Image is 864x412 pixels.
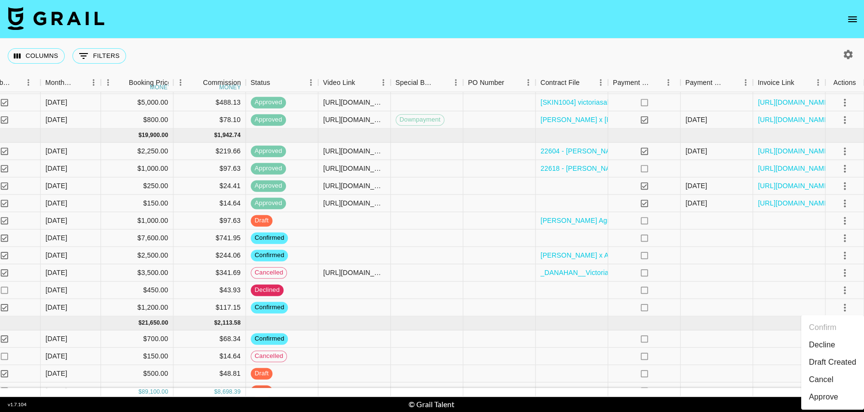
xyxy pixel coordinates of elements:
[449,75,463,90] button: Menu
[836,111,853,128] button: select merge strategy
[396,73,435,92] div: Special Booking Type
[11,76,24,89] button: Sort
[246,73,318,92] div: Status
[45,369,67,378] div: Sep '25
[809,391,838,403] div: Approve
[8,7,104,30] img: Grail Talent
[251,216,272,225] span: draft
[318,73,391,92] div: Video Link
[836,143,853,159] button: select merge strategy
[836,195,853,211] button: select merge strategy
[651,76,664,89] button: Sort
[836,299,853,316] button: select merge strategy
[836,178,853,194] button: select merge strategy
[45,97,67,107] div: Jul '25
[45,334,67,343] div: Sep '25
[251,251,288,260] span: confirmed
[173,160,246,178] div: $97.63
[825,73,864,92] div: Actions
[45,181,67,191] div: Aug '25
[725,76,738,89] button: Sort
[173,299,246,316] div: $117.15
[173,75,188,90] button: Menu
[101,212,173,230] div: $1,000.00
[217,319,241,327] div: 2,113.58
[173,365,246,383] div: $48.81
[8,401,27,408] div: v 1.7.104
[396,115,444,124] span: Downpayment
[173,230,246,247] div: $741.95
[536,73,608,92] div: Contract File
[251,334,288,343] span: confirmed
[251,98,286,107] span: approved
[758,198,831,208] a: [URL][DOMAIN_NAME]
[101,348,173,365] div: $150.00
[173,111,246,129] div: $78.10
[833,73,856,92] div: Actions
[72,48,126,64] button: Show filters
[251,147,286,156] span: approved
[138,388,142,396] div: $
[836,230,853,246] button: select merge strategy
[594,75,608,90] button: Menu
[540,164,756,173] a: 22618 - [PERSON_NAME] [PERSON_NAME] - Lumineux - [DATE].pdf
[45,198,67,208] div: Aug '25
[101,365,173,383] div: $500.00
[173,282,246,299] div: $43.93
[101,330,173,348] div: $700.00
[540,146,750,156] a: 22604 - [PERSON_NAME] [PERSON_NAME] Organics - [DATE].pdf
[323,181,385,191] div: https://www.tiktok.com/@katherynb8_/video/7538194330037603597?_r=1&_t=ZT-8yr0fQkL9mx
[173,212,246,230] div: $97.63
[217,388,241,396] div: 8,698.39
[203,73,241,92] div: Commission
[142,319,168,327] div: 21,650.00
[251,303,288,312] span: confirmed
[758,97,831,107] a: [URL][DOMAIN_NAME]
[251,164,286,173] span: approved
[323,115,385,124] div: https://www.tiktok.com/@victoriasalazarf/video/7532530738915249439?_r=1&_t=ZP-8yR4mf5f5TS
[836,247,853,263] button: select merge strategy
[129,73,171,92] div: Booking Price
[758,146,831,156] a: [URL][DOMAIN_NAME]
[801,354,864,371] li: Draft Created
[101,230,173,247] div: $7,600.00
[45,268,67,277] div: Aug '25
[251,181,286,191] span: approved
[142,131,168,139] div: 19,900.00
[836,264,853,281] button: select merge strategy
[801,336,864,354] li: Decline
[836,282,853,298] button: select merge strategy
[355,76,368,89] button: Sort
[251,386,272,396] span: draft
[173,178,246,195] div: $24.41
[45,216,67,225] div: Aug '25
[138,319,142,327] div: $
[73,76,86,89] button: Sort
[435,76,449,89] button: Sort
[504,76,518,89] button: Sort
[794,76,807,89] button: Sort
[45,164,67,173] div: Aug '25
[738,75,753,90] button: Menu
[685,73,725,92] div: Payment Sent Date
[251,199,286,208] span: approved
[376,75,391,90] button: Menu
[101,94,173,111] div: $5,000.00
[45,302,67,312] div: Aug '25
[86,75,101,90] button: Menu
[580,76,593,89] button: Sort
[323,97,385,107] div: https://www.tiktok.com/@victoriasalazarf/video/7546382473593163039?_t=ZP-8zSxhvhuIJj&_r=1
[251,369,272,378] span: draft
[323,73,355,92] div: Video Link
[8,48,65,64] button: Select columns
[138,131,142,139] div: $
[45,386,67,396] div: Sep '25
[251,352,286,361] span: cancelled
[540,216,689,225] a: [PERSON_NAME] Agreement UGC SIGNED.pdf
[540,250,684,260] a: [PERSON_NAME] x AR Lab UGC SIGNED.pdf
[323,164,385,173] div: https://www.instagram.com/stories/camiiwadee/3730519311958995496/?utm_source=ig_story_item_share&...
[173,383,246,400] div: $24.41
[685,115,707,124] div: 8/26/2025
[304,75,318,90] button: Menu
[468,73,504,92] div: PO Number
